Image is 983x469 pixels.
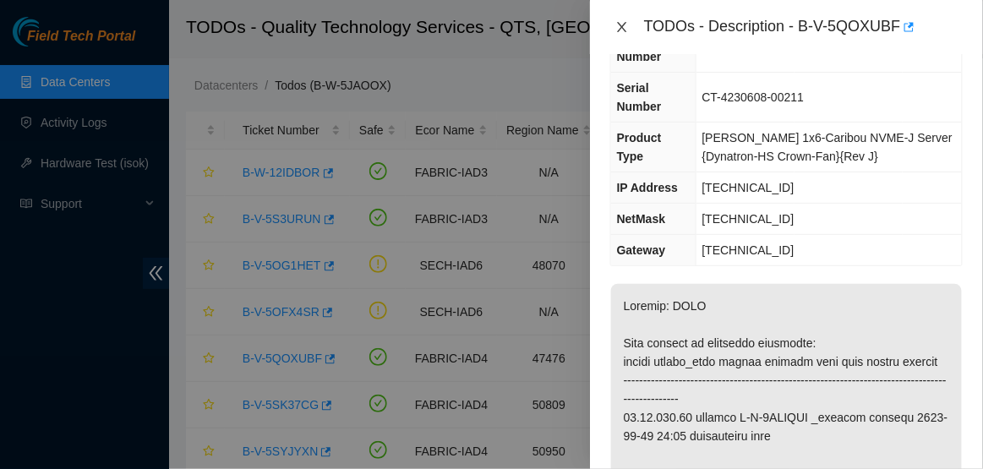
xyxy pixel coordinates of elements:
span: NetMask [617,212,666,226]
span: IP Address [617,181,678,194]
span: CT-4230608-00211 [702,90,805,104]
div: TODOs - Description - B-V-5QOXUBF [644,14,963,41]
span: Product Type [617,131,662,163]
span: [TECHNICAL_ID] [702,243,795,257]
span: [TECHNICAL_ID] [702,212,795,226]
span: Gateway [617,243,666,257]
span: [PERSON_NAME] 1x6-Caribou NVME-J Server {Dynatron-HS Crown-Fan}{Rev J} [702,131,953,163]
span: [TECHNICAL_ID] [702,181,795,194]
span: close [615,20,629,34]
button: Close [610,19,634,35]
span: Serial Number [617,81,662,113]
